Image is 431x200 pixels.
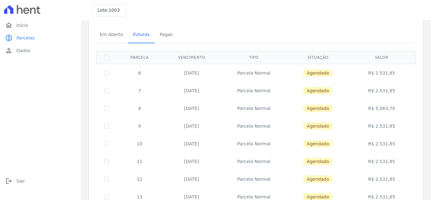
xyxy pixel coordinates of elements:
i: paid [5,34,13,42]
td: Parcela Normal [221,170,287,188]
span: Agendado [303,87,333,94]
td: [DATE] [162,82,221,100]
td: [DATE] [162,64,221,82]
td: 7 [117,82,162,100]
h3: Lote: [97,7,120,14]
td: 11 [117,153,162,170]
span: Dados [16,47,30,54]
a: logoutSair [3,175,78,187]
a: Pagas [155,27,178,43]
span: Início [16,22,28,28]
td: 8 [117,100,162,117]
td: R$ 2.531,85 [349,153,414,170]
span: Parcelas [16,35,35,41]
td: [DATE] [162,135,221,153]
span: Futuras [129,28,153,41]
td: R$ 2.531,85 [349,170,414,188]
td: R$ 5.063,70 [349,100,414,117]
i: logout [5,177,13,185]
td: Parcela Normal [221,117,287,135]
td: 9 [117,117,162,135]
i: person [5,47,13,54]
td: [DATE] [162,100,221,117]
span: Pagas [156,28,176,41]
span: Sair [16,178,25,184]
th: Situação [287,51,349,64]
span: Agendado [303,140,333,148]
td: 6 [117,64,162,82]
td: Parcela Normal [221,100,287,117]
td: Parcela Normal [221,153,287,170]
a: homeInício [3,19,78,32]
a: paidParcelas [3,32,78,44]
a: Futuras [128,27,155,43]
td: [DATE] [162,153,221,170]
td: R$ 2.531,85 [349,64,414,82]
td: 12 [117,170,162,188]
span: 1003 [109,8,120,13]
span: Agendado [303,158,333,165]
td: Parcela Normal [221,135,287,153]
th: Parcela [117,51,162,64]
td: Parcela Normal [221,82,287,100]
th: Tipo [221,51,287,64]
a: personDados [3,44,78,57]
span: Agendado [303,105,333,112]
a: Em Aberto [95,27,128,43]
th: Vencimento [162,51,221,64]
td: R$ 2.531,85 [349,135,414,153]
td: Parcela Normal [221,64,287,82]
td: R$ 2.531,85 [349,82,414,100]
span: Em Aberto [96,28,127,41]
td: [DATE] [162,170,221,188]
span: Agendado [303,69,333,77]
td: 10 [117,135,162,153]
i: home [5,21,13,29]
span: Agendado [303,122,333,130]
th: Valor [349,51,414,64]
td: [DATE] [162,117,221,135]
td: R$ 2.531,85 [349,117,414,135]
span: Agendado [303,175,333,183]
